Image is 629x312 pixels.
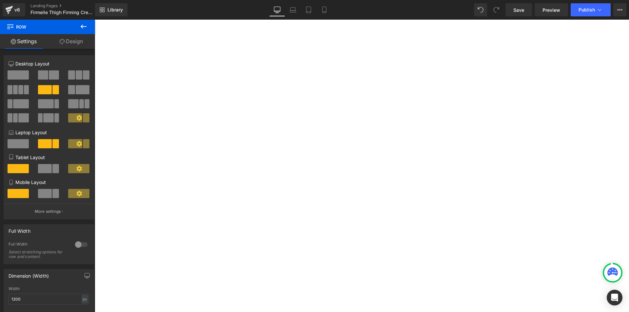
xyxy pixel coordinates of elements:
[82,295,88,303] div: px
[4,204,94,219] button: More settings
[9,129,89,136] p: Laptop Layout
[9,294,89,304] input: auto
[571,3,611,16] button: Publish
[301,3,316,16] a: Tablet
[30,3,106,9] a: Landing Pages
[7,20,72,34] span: Row
[107,7,123,13] span: Library
[95,3,127,16] a: New Library
[9,154,89,161] p: Tablet Layout
[9,225,30,234] div: Full Width
[13,6,21,14] div: v6
[9,179,89,186] p: Mobile Layout
[607,290,622,305] div: Open Intercom Messenger
[535,3,568,16] a: Preview
[490,3,503,16] button: Redo
[269,3,285,16] a: Desktop
[9,286,89,291] div: Width
[9,60,89,67] p: Desktop Layout
[30,10,93,15] span: Firmelle Thigh Firming Cream Adverotrial
[3,3,25,16] a: v6
[9,269,49,279] div: Dimension (Width)
[474,3,487,16] button: Undo
[579,7,595,12] span: Publish
[543,7,560,13] span: Preview
[316,3,332,16] a: Mobile
[35,209,61,214] p: More settings
[9,250,67,259] div: Select stretching options for row and content.
[285,3,301,16] a: Laptop
[48,34,95,49] a: Design
[9,242,68,248] div: Full Width
[513,7,524,13] span: Save
[613,3,626,16] button: More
